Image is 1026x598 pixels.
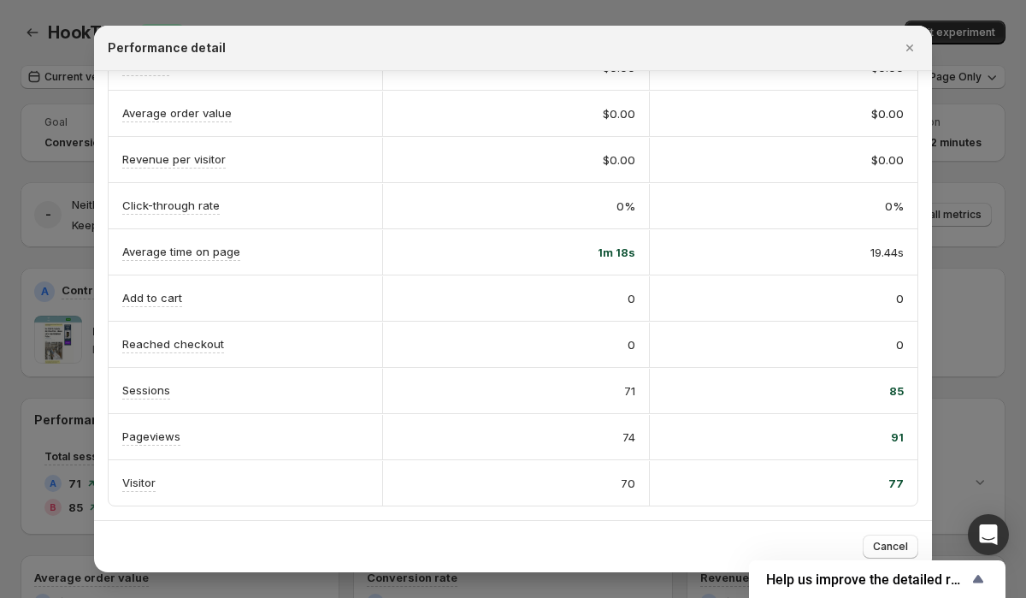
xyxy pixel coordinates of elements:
[108,39,226,56] h2: Performance detail
[603,105,635,122] span: $0.00
[870,244,904,261] span: 19.44s
[621,475,635,492] span: 70
[624,382,635,400] span: 71
[122,335,224,352] p: Reached checkout
[122,289,182,306] p: Add to cart
[891,429,904,446] span: 91
[122,474,156,491] p: Visitor
[888,475,904,492] span: 77
[863,535,918,559] button: Cancel
[871,151,904,169] span: $0.00
[885,198,904,215] span: 0%
[766,569,988,589] button: Show survey - Help us improve the detailed report for A/B campaigns
[896,290,904,307] span: 0
[122,151,226,168] p: Revenue per visitor
[968,514,1009,555] div: Open Intercom Messenger
[122,382,170,399] p: Sessions
[766,571,968,588] span: Help us improve the detailed report for A/B campaigns
[889,382,904,400] span: 85
[598,244,635,261] span: 1m 18s
[898,36,922,60] button: Close
[896,336,904,353] span: 0
[873,540,908,554] span: Cancel
[122,197,220,214] p: Click-through rate
[628,336,635,353] span: 0
[603,151,635,169] span: $0.00
[122,104,232,121] p: Average order value
[622,429,635,446] span: 74
[871,105,904,122] span: $0.00
[122,243,240,260] p: Average time on page
[628,290,635,307] span: 0
[122,428,180,445] p: Pageviews
[616,198,635,215] span: 0%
